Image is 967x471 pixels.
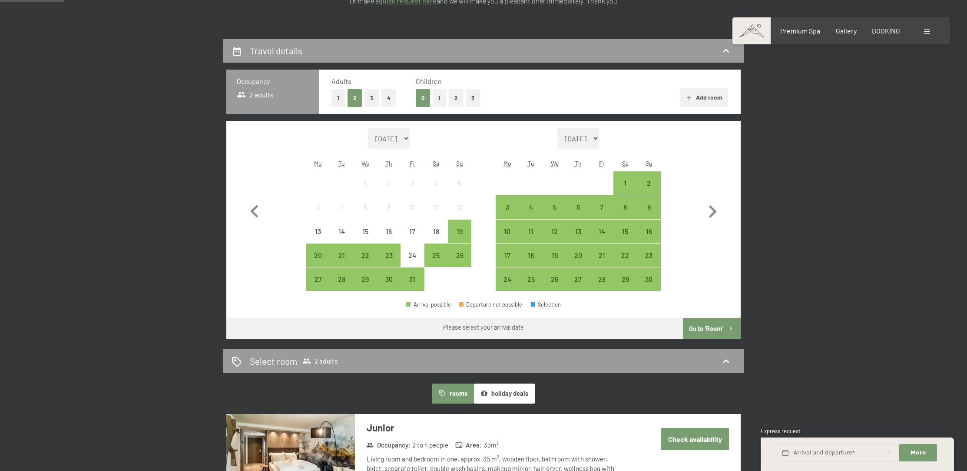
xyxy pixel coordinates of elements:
[366,441,411,450] strong: Occupancy :
[637,244,661,267] div: Sun Nov 23 2025
[448,220,471,243] div: Arrival possible
[899,444,937,462] button: More
[330,220,353,243] div: Arrival not possible
[401,171,424,195] div: Arrival not possible
[378,204,400,225] div: 9
[433,89,446,107] button: 1
[377,220,401,243] div: Thu Oct 16 2025
[330,267,353,291] div: Tue Oct 28 2025
[237,90,274,100] span: 2 adults
[456,160,463,167] abbr: Sunday
[638,252,660,274] div: 23
[543,228,565,250] div: 12
[307,252,329,274] div: 20
[377,195,401,219] div: Thu Oct 09 2025
[590,267,613,291] div: Fri Nov 28 2025
[330,244,353,267] div: Tue Oct 21 2025
[567,228,589,250] div: 13
[354,195,377,219] div: Wed Oct 08 2025
[237,77,308,86] h3: Occupancy
[306,244,330,267] div: Mon Oct 20 2025
[590,220,613,243] div: Arrival possible
[425,228,447,250] div: 18
[378,228,400,250] div: 16
[354,244,377,267] div: Wed Oct 22 2025
[543,267,566,291] div: Arrival possible
[354,267,377,291] div: Wed Oct 29 2025
[449,228,470,250] div: 19
[448,244,471,267] div: Arrival possible
[401,195,424,219] div: Fri Oct 10 2025
[354,204,376,225] div: 8
[364,89,379,107] button: 3
[401,267,424,291] div: Fri Oct 31 2025
[590,244,613,267] div: Arrival possible
[520,252,542,274] div: 18
[519,220,543,243] div: Tue Nov 11 2025
[496,267,519,291] div: Mon Nov 24 2025
[307,276,329,297] div: 27
[354,220,377,243] div: Wed Oct 15 2025
[250,45,302,56] h2: Travel details
[331,252,352,274] div: 21
[354,252,376,274] div: 22
[497,204,518,225] div: 3
[338,160,345,167] abbr: Tuesday
[497,228,518,250] div: 10
[590,244,613,267] div: Fri Nov 21 2025
[306,195,330,219] div: Mon Oct 06 2025
[432,384,474,404] button: rooms
[497,252,518,274] div: 17
[614,204,636,225] div: 8
[543,252,565,274] div: 19
[496,267,519,291] div: Arrival possible
[519,220,543,243] div: Arrival possible
[401,195,424,219] div: Arrival not possible
[455,441,482,450] strong: Area :
[591,276,613,297] div: 28
[614,228,636,250] div: 15
[401,171,424,195] div: Fri Oct 03 2025
[761,428,801,434] span: Express request
[425,252,447,274] div: 25
[567,276,589,297] div: 27
[378,276,400,297] div: 30
[354,276,376,297] div: 29
[331,228,352,250] div: 14
[449,89,463,107] button: 2
[622,160,629,167] abbr: Saturday
[448,195,471,219] div: Arrival not possible
[424,244,448,267] div: Arrival possible
[425,204,447,225] div: 11
[348,89,362,107] button: 2
[590,267,613,291] div: Arrival possible
[590,195,613,219] div: Arrival possible
[331,77,351,85] span: Adults
[638,276,660,297] div: 30
[424,171,448,195] div: Sat Oct 04 2025
[566,220,590,243] div: Thu Nov 13 2025
[519,267,543,291] div: Tue Nov 25 2025
[496,220,519,243] div: Arrival possible
[306,267,330,291] div: Arrival possible
[448,244,471,267] div: Sun Oct 26 2025
[302,357,338,365] span: 2 adults
[354,228,376,250] div: 15
[613,267,637,291] div: Arrival possible
[519,195,543,219] div: Tue Nov 04 2025
[637,220,661,243] div: Sun Nov 16 2025
[503,160,511,167] abbr: Monday
[306,267,330,291] div: Mon Oct 27 2025
[330,195,353,219] div: Arrival not possible
[566,267,590,291] div: Arrival possible
[496,195,519,219] div: Mon Nov 03 2025
[381,89,396,107] button: 4
[330,220,353,243] div: Tue Oct 14 2025
[331,89,345,107] button: 1
[591,204,613,225] div: 7
[637,244,661,267] div: Arrival possible
[378,180,400,201] div: 2
[836,27,857,35] a: Gallery
[424,220,448,243] div: Sat Oct 18 2025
